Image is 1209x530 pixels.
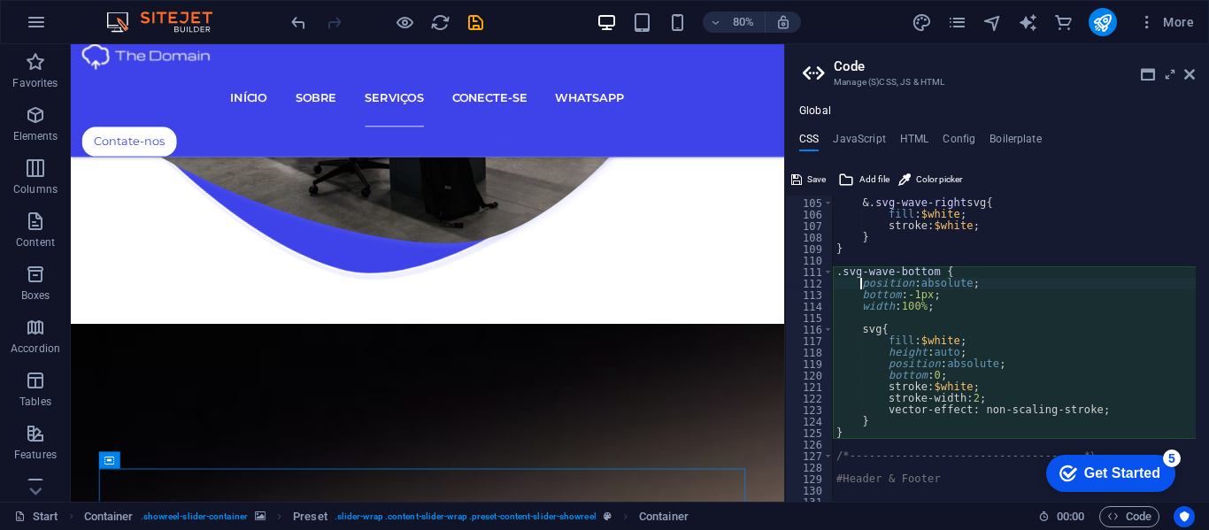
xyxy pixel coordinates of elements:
button: undo [288,12,309,33]
div: 114 [786,301,834,312]
p: Favorites [12,76,58,90]
i: Save (Ctrl+S) [466,12,486,33]
p: Tables [19,395,51,409]
h4: JavaScript [833,133,885,152]
div: 120 [786,370,834,381]
div: 127 [786,450,834,462]
div: 121 [786,381,834,393]
span: Click to select. Double-click to edit [84,506,134,527]
i: AI Writer [1018,12,1038,33]
span: Code [1107,506,1151,527]
p: Accordion [11,342,60,356]
button: design [912,12,933,33]
i: Pages (Ctrl+Alt+S) [947,12,967,33]
span: . slider-wrap .content-slider-wrap .preset-content-slider-showreel [335,506,597,527]
button: Click here to leave preview mode and continue editing [394,12,415,33]
img: Editor Logo [102,12,235,33]
span: 00 00 [1057,506,1084,527]
div: 106 [786,209,834,220]
div: Get Started 5 items remaining, 0% complete [14,9,143,46]
div: Get Started [52,19,128,35]
div: 130 [786,485,834,496]
div: 111 [786,266,834,278]
h3: Manage (S)CSS, JS & HTML [834,74,1159,90]
span: Color picker [916,169,962,190]
button: Usercentrics [1174,506,1195,527]
a: Click to cancel selection. Double-click to open Pages [14,506,58,527]
h4: Config [943,133,975,152]
h4: Global [799,104,831,119]
p: Features [14,448,57,462]
i: On resize automatically adjust zoom level to fit chosen device. [775,14,791,30]
div: 105 [786,197,834,209]
button: text_generator [1018,12,1039,33]
div: 123 [786,404,834,416]
h2: Code [834,58,1195,74]
button: reload [429,12,450,33]
span: : [1069,510,1072,523]
div: 112 [786,278,834,289]
div: 126 [786,439,834,450]
span: Click to select. Double-click to edit [293,506,327,527]
span: Click to select. Double-click to edit [639,506,689,527]
span: Save [807,169,826,190]
div: 115 [786,312,834,324]
i: This element contains a background [255,511,266,521]
button: navigator [982,12,1004,33]
i: Design (Ctrl+Alt+Y) [912,12,932,33]
i: Commerce [1053,12,1074,33]
button: Code [1099,506,1159,527]
p: Content [16,235,55,250]
button: publish [1089,8,1117,36]
span: More [1138,13,1194,31]
i: This element is a customizable preset [604,511,612,521]
button: More [1131,8,1201,36]
div: 129 [786,473,834,485]
button: Color picker [896,169,965,190]
div: 116 [786,324,834,335]
div: 5 [131,4,149,21]
p: Columns [13,182,58,196]
div: 107 [786,220,834,232]
p: Elements [13,129,58,143]
div: 119 [786,358,834,370]
button: pages [947,12,968,33]
h6: 80% [729,12,758,33]
div: 109 [786,243,834,255]
div: 125 [786,427,834,439]
button: Save [789,169,828,190]
div: 124 [786,416,834,427]
div: 131 [786,496,834,508]
div: 118 [786,347,834,358]
div: 110 [786,255,834,266]
p: Boxes [21,288,50,303]
span: . showreel-slider-container [141,506,248,527]
button: commerce [1053,12,1074,33]
button: save [465,12,486,33]
i: Publish [1092,12,1113,33]
div: 122 [786,393,834,404]
nav: breadcrumb [84,506,689,527]
div: 108 [786,232,834,243]
h4: HTML [900,133,929,152]
i: Navigator [982,12,1003,33]
h4: Boilerplate [990,133,1042,152]
button: Add file [836,169,892,190]
div: 117 [786,335,834,347]
button: 80% [703,12,766,33]
i: Reload page [430,12,450,33]
div: 113 [786,289,834,301]
span: Add file [859,169,889,190]
h4: CSS [799,133,819,152]
div: 128 [786,462,834,473]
